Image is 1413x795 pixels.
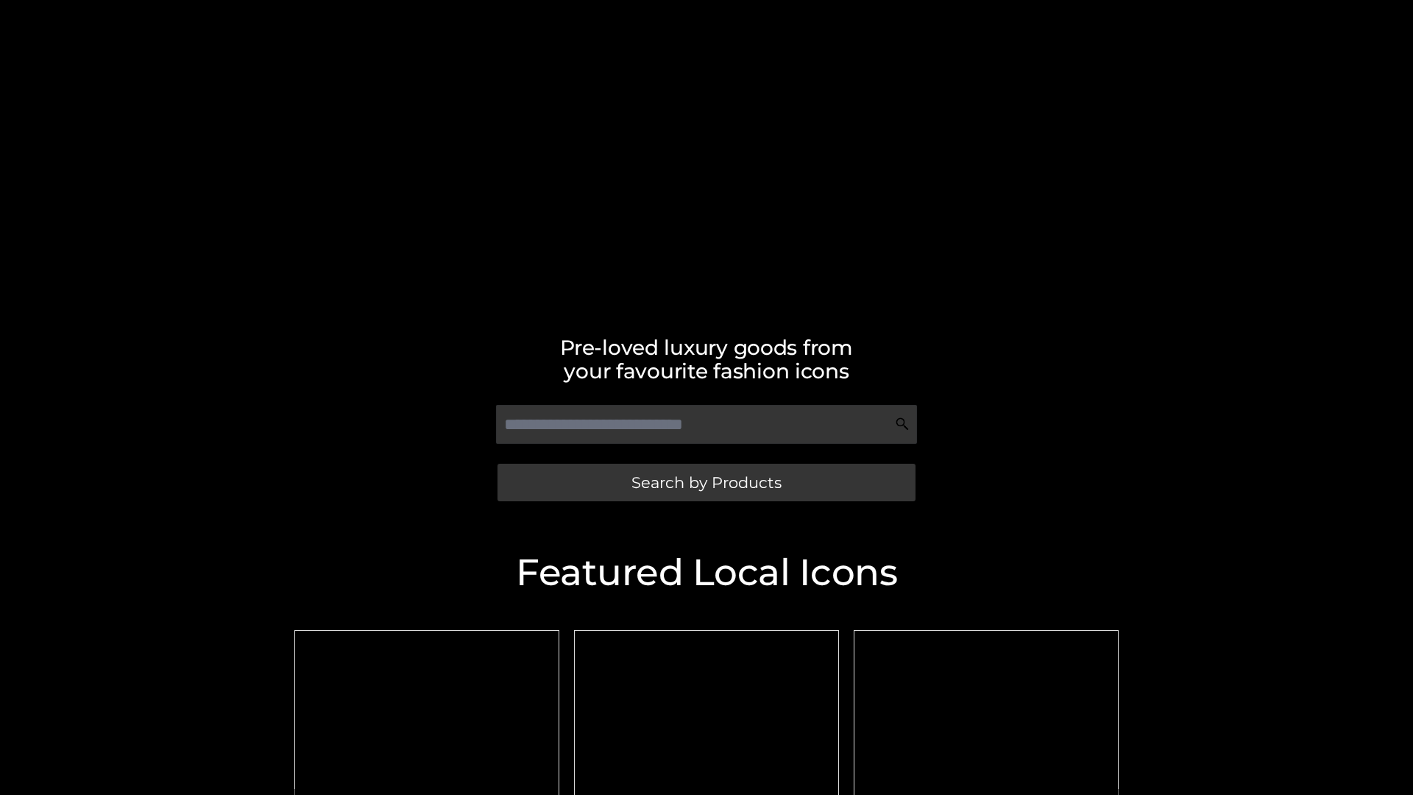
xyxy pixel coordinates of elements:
[287,554,1126,591] h2: Featured Local Icons​
[497,464,916,501] a: Search by Products
[631,475,782,490] span: Search by Products
[287,336,1126,383] h2: Pre-loved luxury goods from your favourite fashion icons
[895,417,910,431] img: Search Icon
